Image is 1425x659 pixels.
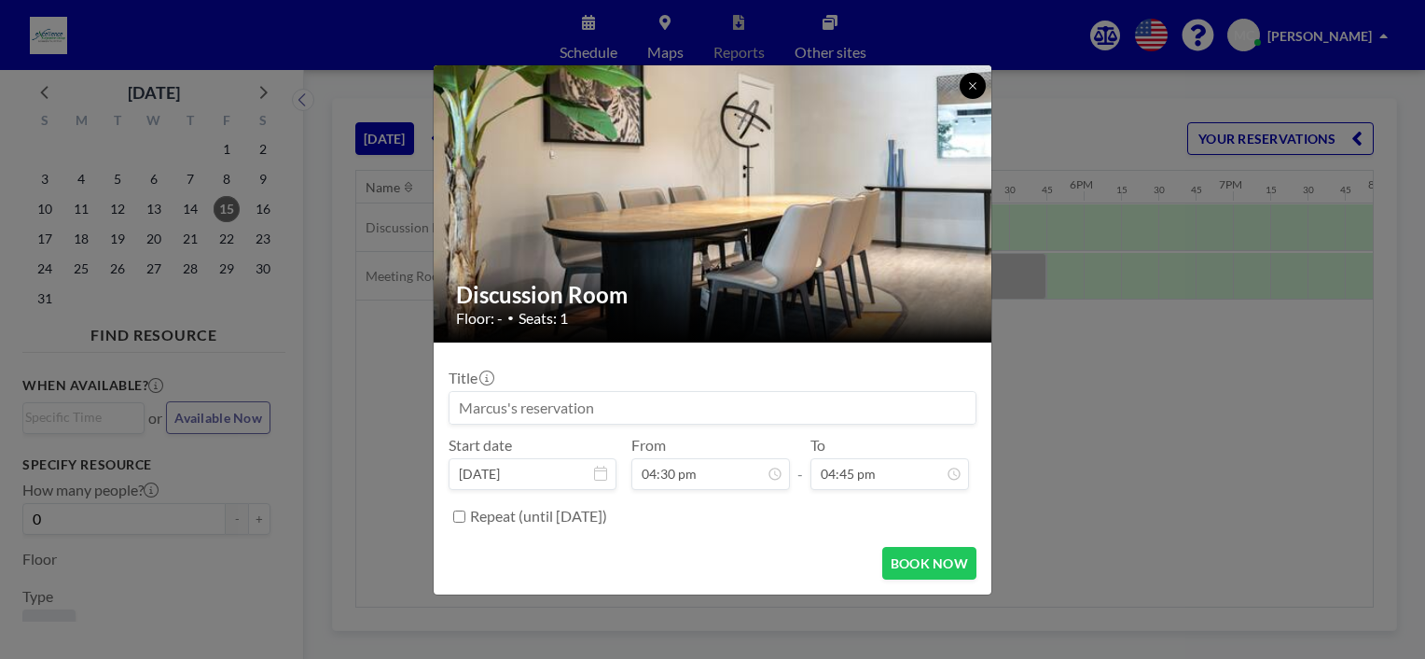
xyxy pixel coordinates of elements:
[882,547,976,580] button: BOOK NOW
[519,309,568,328] span: Seats: 1
[810,436,825,455] label: To
[470,507,607,526] label: Repeat (until [DATE])
[450,392,975,424] input: Marcus's reservation
[631,436,666,455] label: From
[456,281,971,309] h2: Discussion Room
[449,436,512,455] label: Start date
[434,17,993,390] img: 537.jpg
[456,309,503,328] span: Floor: -
[797,442,803,484] span: -
[449,369,492,387] label: Title
[507,311,514,325] span: •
